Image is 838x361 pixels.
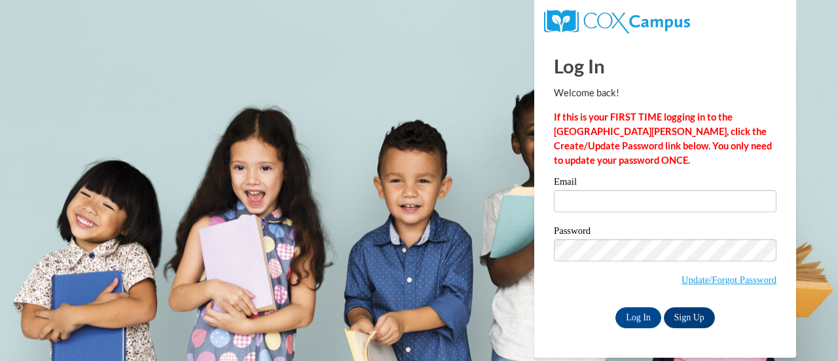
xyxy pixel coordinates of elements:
label: Email [554,177,776,190]
a: COX Campus [544,15,690,26]
a: Sign Up [664,307,715,328]
img: COX Campus [544,10,690,33]
strong: If this is your FIRST TIME logging in to the [GEOGRAPHIC_DATA][PERSON_NAME], click the Create/Upd... [554,111,772,166]
input: Log In [615,307,661,328]
label: Password [554,226,776,239]
p: Welcome back! [554,86,776,100]
h1: Log In [554,52,776,79]
a: Update/Forgot Password [682,275,776,285]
